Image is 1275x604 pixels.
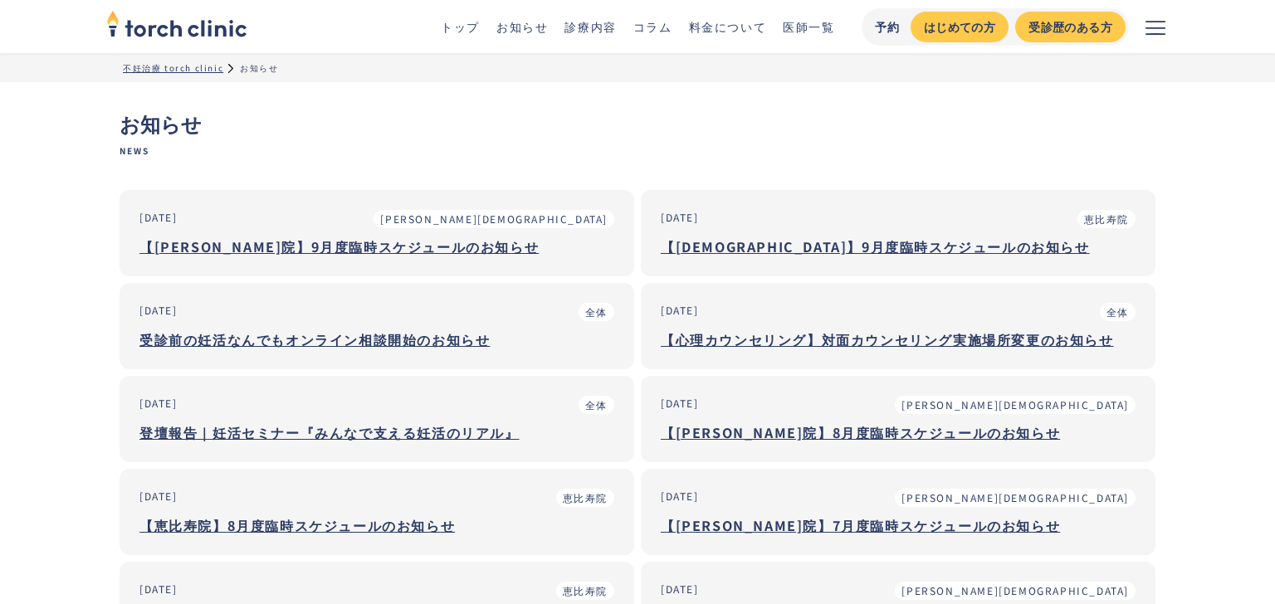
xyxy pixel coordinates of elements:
div: 【心理カウンセリング】対面カウンセリング実施場所変更のお知らせ [661,329,1136,349]
div: 【[PERSON_NAME]院】7月度臨時スケジュールのお知らせ [661,515,1136,535]
a: home [106,12,247,41]
div: お知らせ [240,61,278,74]
div: 全体 [1106,304,1129,319]
a: 診療内容 [564,18,616,35]
a: コラム [633,18,672,35]
div: [PERSON_NAME][DEMOGRAPHIC_DATA] [901,490,1129,505]
a: はじめての方 [911,12,1009,42]
a: [DATE]恵比寿院【恵比寿院】8月度臨時スケジュールのお知らせ [120,469,634,555]
span: News [120,145,1155,157]
div: [DATE] [661,582,699,597]
div: [DATE] [139,582,178,597]
div: 全体 [585,304,608,319]
div: [DATE] [139,303,178,318]
a: [DATE]全体【心理カウンセリング】対面カウンセリング実施場所変更のお知らせ [641,283,1155,369]
a: [DATE]恵比寿院【[DEMOGRAPHIC_DATA]】9月度臨時スケジュールのお知らせ [641,190,1155,276]
div: 登壇報告｜妊活セミナー『みんなで支える妊活のリアル』 [139,422,614,442]
a: お知らせ [496,18,548,35]
div: 恵比寿院 [563,583,608,598]
div: [DATE] [661,396,699,411]
div: [PERSON_NAME][DEMOGRAPHIC_DATA] [901,397,1129,412]
div: 【[DEMOGRAPHIC_DATA]】9月度臨時スケジュールのお知らせ [661,236,1136,256]
a: [DATE][PERSON_NAME][DEMOGRAPHIC_DATA]【[PERSON_NAME]院】8月度臨時スケジュールのお知らせ [641,376,1155,462]
a: 受診歴のある方 [1015,12,1126,42]
a: 不妊治療 torch clinic [123,61,223,74]
a: [DATE]全体受診前の妊活なんでもオンライン相談開始のお知らせ [120,283,634,369]
div: 【[PERSON_NAME]院】8月度臨時スケジュールのお知らせ [661,422,1136,442]
div: [PERSON_NAME][DEMOGRAPHIC_DATA] [380,212,608,226]
div: [DATE] [661,489,699,504]
div: 【[PERSON_NAME]院】9月度臨時スケジュールのお知らせ [139,236,614,256]
a: 医師一覧 [783,18,834,35]
div: はじめての方 [924,18,995,36]
div: [PERSON_NAME][DEMOGRAPHIC_DATA] [901,583,1129,598]
h1: お知らせ [120,109,1155,157]
div: 恵比寿院 [563,490,608,505]
div: 全体 [585,397,608,412]
div: 受診歴のある方 [1028,18,1112,36]
div: [DATE] [139,489,178,504]
div: [DATE] [139,396,178,411]
a: 料金について [689,18,767,35]
a: トップ [441,18,480,35]
div: [DATE] [139,210,178,225]
div: 予約 [875,18,901,36]
img: torch clinic [106,5,247,41]
div: [DATE] [661,303,699,318]
div: 【恵比寿院】8月度臨時スケジュールのお知らせ [139,515,614,535]
div: 受診前の妊活なんでもオンライン相談開始のお知らせ [139,329,614,349]
div: 恵比寿院 [1084,212,1129,226]
a: [DATE][PERSON_NAME][DEMOGRAPHIC_DATA]【[PERSON_NAME]院】9月度臨時スケジュールのお知らせ [120,190,634,276]
a: [DATE]全体登壇報告｜妊活セミナー『みんなで支える妊活のリアル』 [120,376,634,462]
a: [DATE][PERSON_NAME][DEMOGRAPHIC_DATA]【[PERSON_NAME]院】7月度臨時スケジュールのお知らせ [641,469,1155,555]
div: [DATE] [661,210,699,225]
